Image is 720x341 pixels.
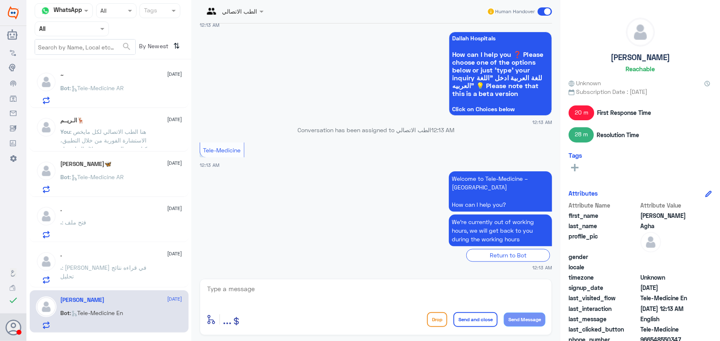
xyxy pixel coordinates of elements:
[640,304,700,313] span: 2025-10-13T21:13:54.442Z
[626,65,655,72] h6: Reachable
[61,219,62,226] span: .
[431,126,454,133] span: 12:13 AM
[569,152,582,159] h6: Tags
[168,70,182,78] span: [DATE]
[495,8,535,15] span: Human Handover
[61,161,112,168] h5: Nada Al Jouris🦋
[35,40,135,54] input: Search by Name, Local etc…
[569,87,712,96] span: Subscription Date : [DATE]
[61,206,62,213] h5: .
[200,126,552,134] p: Conversation has been assigned to الطب الاتصالي
[452,50,549,97] span: How can I help you ❓ Please choose one of the options below or just 'type' your inquiry للغة العر...
[36,251,57,272] img: defaultAdmin.png
[640,211,700,220] span: Hassan
[611,53,670,62] h5: [PERSON_NAME]
[569,201,639,210] span: Attribute Name
[640,222,700,230] span: Agha
[36,206,57,227] img: defaultAdmin.png
[453,312,498,327] button: Send and close
[449,215,552,246] p: 14/10/2025, 12:13 AM
[136,39,170,56] span: By Newest
[61,297,105,304] h5: Hassan Agha
[640,325,700,334] span: Tele-Medicine
[61,251,62,258] h5: .
[36,161,57,181] img: defaultAdmin.png
[569,189,598,197] h6: Attributes
[640,273,700,282] span: Unknown
[70,173,124,180] span: : Tele-Medicine AR
[569,273,639,282] span: timezone
[61,309,70,316] span: Bot
[466,249,550,262] div: Return to Bot
[569,304,639,313] span: last_interaction
[569,252,639,261] span: gender
[597,131,639,139] span: Resolution Time
[200,162,220,168] span: 12:13 AM
[640,315,700,323] span: English
[61,72,64,79] h5: ~
[504,313,545,327] button: Send Message
[36,72,57,92] img: defaultAdmin.png
[223,310,231,329] button: ...
[122,40,132,54] button: search
[569,127,594,142] span: 28 m
[61,84,70,91] span: Bot
[61,173,70,180] span: Bot
[61,128,71,135] span: You
[61,128,153,170] span: : هنا الطب الاتصالي لكل مايخص الاستشارة الفورية من خلال التطبيق، يمكنك حجز الموعد من خلال التطبيق...
[8,295,18,305] i: check
[168,116,182,123] span: [DATE]
[569,222,639,230] span: last_name
[70,309,123,316] span: : Tele-Medicine En
[569,283,639,292] span: signup_date
[640,232,661,252] img: defaultAdmin.png
[427,312,447,327] button: Drop
[626,18,654,46] img: defaultAdmin.png
[36,297,57,317] img: defaultAdmin.png
[122,42,132,51] span: search
[569,315,639,323] span: last_message
[640,263,700,271] span: null
[168,159,182,167] span: [DATE]
[569,211,639,220] span: first_name
[452,106,549,112] span: Click on Choices below
[168,250,182,257] span: [DATE]
[203,147,241,154] span: Tele-Medicine
[70,84,124,91] span: : Tele-Medicine AR
[569,325,639,334] span: last_clicked_button
[200,22,220,28] span: 12:13 AM
[168,205,182,212] span: [DATE]
[143,6,157,16] div: Tags
[569,294,639,302] span: last_visited_flow
[569,105,594,120] span: 20 m
[449,171,552,212] p: 14/10/2025, 12:13 AM
[168,295,182,303] span: [DATE]
[597,108,651,117] span: First Response Time
[36,117,57,138] img: defaultAdmin.png
[532,264,552,271] span: 12:13 AM
[532,119,552,126] span: 12:13 AM
[8,6,19,19] img: Widebot Logo
[39,5,52,17] img: whatsapp.png
[174,39,180,53] i: ⇅
[452,35,549,42] span: Dallah Hospitals
[640,201,700,210] span: Attribute Value
[569,232,639,251] span: profile_pic
[5,320,21,335] button: Avatar
[62,219,87,226] span: : فتح ملف
[223,312,231,327] span: ...
[61,117,85,124] h5: الـريــم🦌
[640,294,700,302] span: Tele-Medicine En
[61,264,62,271] span: .
[569,79,601,87] span: Unknown
[640,252,700,261] span: null
[61,264,147,280] span: : [PERSON_NAME] في قراءه نتائج تحليل
[640,283,700,292] span: 2025-08-22T12:45:19.596Z
[569,263,639,271] span: locale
